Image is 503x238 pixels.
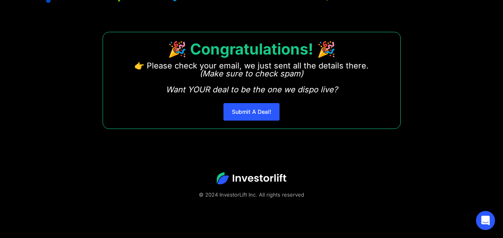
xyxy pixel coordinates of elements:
div: © 2024 InvestorLift Inc. All rights reserved [28,191,475,199]
strong: 🎉 Congratulations! 🎉 [168,40,336,58]
p: 👉 Please check your email, we just sent all the details there. ‍ [134,62,369,94]
div: Open Intercom Messenger [476,211,495,230]
em: (Make sure to check spam) Want YOUR deal to be the one we dispo live? [166,69,338,94]
a: Submit A Deal! [223,103,280,121]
